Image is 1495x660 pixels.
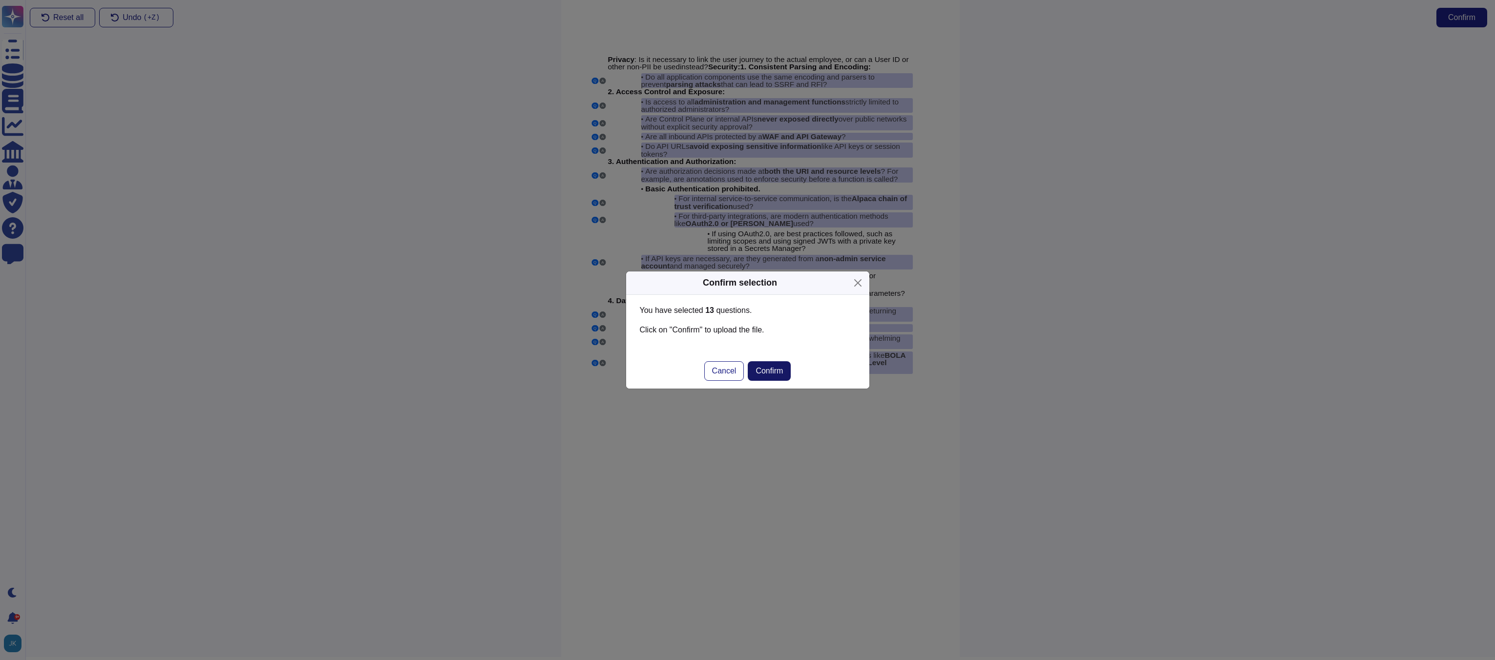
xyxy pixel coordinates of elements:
p: Click on "Confirm" to upload the file. [640,324,856,336]
button: Confirm [748,361,791,381]
button: Close [850,275,865,290]
span: Cancel [712,367,737,375]
b: 13 [705,306,714,314]
p: You have selected question s . [640,305,856,316]
span: Confirm [756,367,783,375]
div: Confirm selection [703,276,777,289]
button: Cancel [704,361,744,381]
